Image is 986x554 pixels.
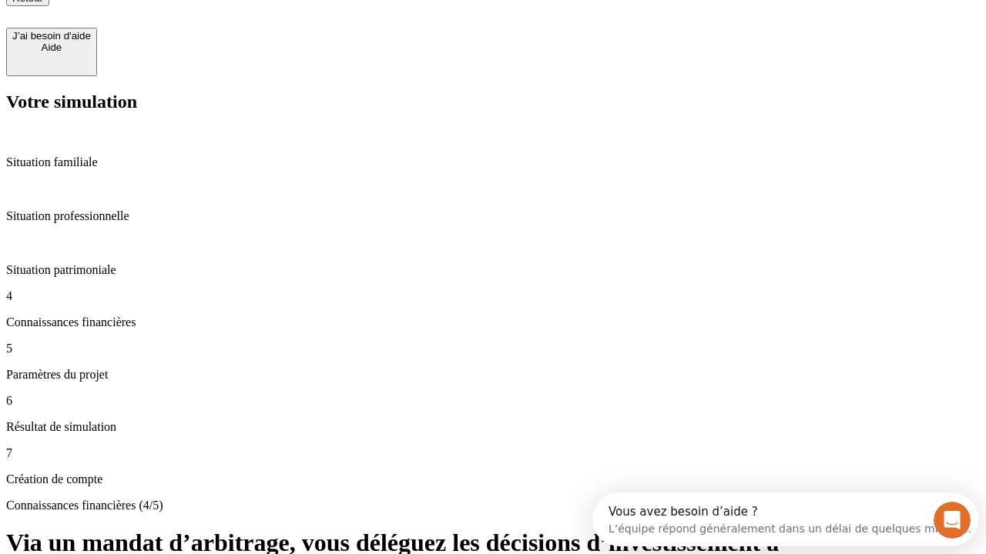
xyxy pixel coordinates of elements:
[6,472,980,486] p: Création de compte
[16,13,379,25] div: Vous avez besoin d’aide ?
[6,315,980,329] p: Connaissances financières
[6,368,980,382] p: Paramètres du projet
[6,92,980,112] h2: Votre simulation
[592,492,978,546] iframe: Intercom live chat discovery launcher
[6,394,980,408] p: 6
[16,25,379,42] div: L’équipe répond généralement dans un délai de quelques minutes.
[6,28,97,76] button: J’ai besoin d'aideAide
[12,42,91,53] div: Aide
[6,263,980,277] p: Situation patrimoniale
[6,6,424,48] div: Ouvrir le Messenger Intercom
[6,155,980,169] p: Situation familiale
[6,420,980,434] p: Résultat de simulation
[12,30,91,42] div: J’ai besoin d'aide
[6,289,980,303] p: 4
[6,209,980,223] p: Situation professionnelle
[6,499,980,512] p: Connaissances financières (4/5)
[934,502,971,539] iframe: Intercom live chat
[6,342,980,355] p: 5
[6,446,980,460] p: 7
